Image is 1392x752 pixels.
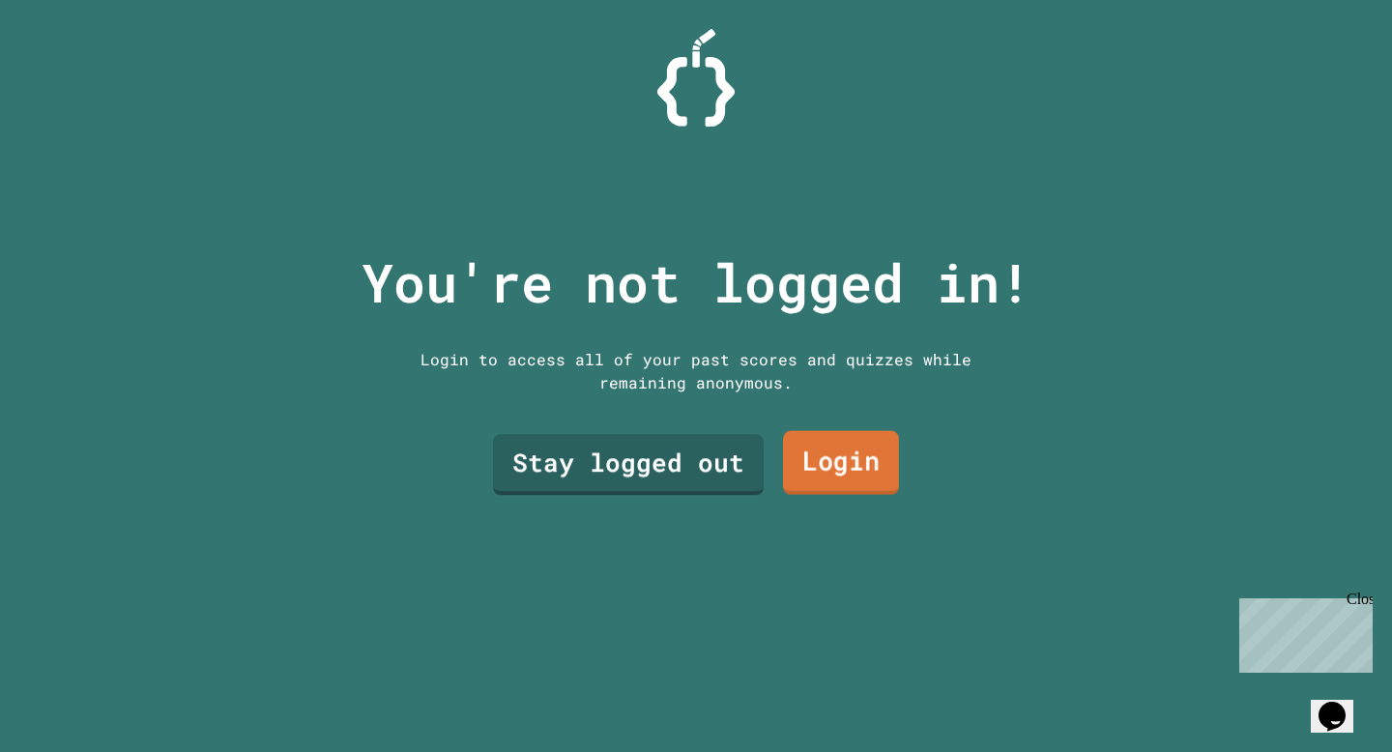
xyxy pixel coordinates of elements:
p: You're not logged in! [362,243,1031,323]
a: Login [783,430,899,494]
a: Stay logged out [493,434,764,495]
div: Chat with us now!Close [8,8,133,123]
iframe: chat widget [1311,675,1373,733]
iframe: chat widget [1232,591,1373,673]
img: Logo.svg [657,29,735,127]
div: Login to access all of your past scores and quizzes while remaining anonymous. [406,348,986,394]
